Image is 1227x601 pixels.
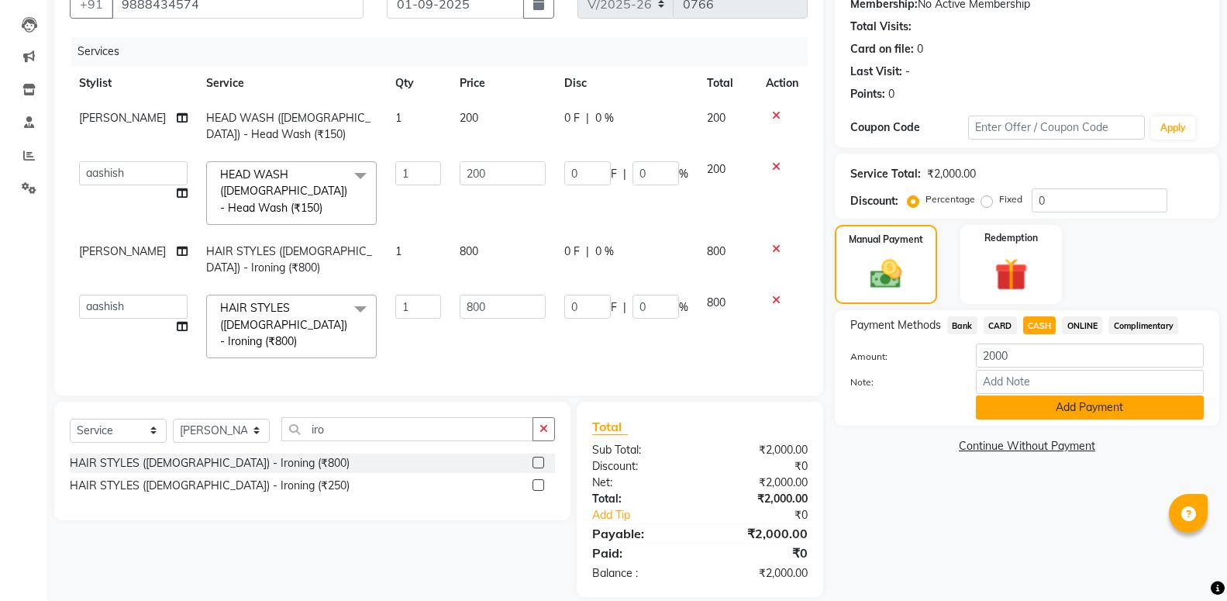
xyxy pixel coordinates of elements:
th: Service [197,66,386,101]
a: x [322,201,329,215]
div: 0 [888,86,894,102]
span: 800 [707,295,726,309]
span: 200 [707,111,726,125]
div: Balance : [581,565,700,582]
label: Amount: [839,350,964,364]
button: Apply [1151,116,1195,140]
input: Amount [976,344,1204,368]
input: Search or Scan [281,417,533,441]
th: Disc [555,66,698,101]
th: Action [757,66,808,101]
a: Add Tip [581,507,719,523]
span: % [679,299,688,316]
div: HAIR STYLES ([DEMOGRAPHIC_DATA]) - Ironing (₹800) [70,455,350,471]
div: ₹0 [720,507,819,523]
div: Paid: [581,544,700,562]
th: Price [450,66,555,101]
input: Enter Offer / Coupon Code [968,116,1145,140]
th: Total [698,66,757,101]
div: ₹2,000.00 [700,491,819,507]
span: F [611,166,617,182]
img: _cash.svg [860,256,912,292]
div: Sub Total: [581,442,700,458]
span: 0 % [595,110,614,126]
span: [PERSON_NAME] [79,244,166,258]
div: Points: [850,86,885,102]
div: ₹2,000.00 [700,524,819,543]
div: Service Total: [850,166,921,182]
label: Percentage [925,192,975,206]
span: Bank [947,316,977,334]
div: ₹0 [700,458,819,475]
div: Coupon Code [850,119,968,136]
div: ₹0 [700,544,819,562]
span: Total [592,419,628,435]
div: Discount: [850,193,898,209]
span: % [679,166,688,182]
div: Net: [581,475,700,491]
span: Complimentary [1108,316,1178,334]
img: _gift.svg [984,254,1038,295]
th: Qty [386,66,450,101]
div: 0 [917,41,923,57]
span: | [586,110,589,126]
span: [PERSON_NAME] [79,111,166,125]
span: 200 [707,162,726,176]
span: ONLINE [1062,316,1102,334]
th: Stylist [70,66,197,101]
span: 800 [707,244,726,258]
span: 0 F [564,110,580,126]
a: x [297,334,304,348]
span: 200 [460,111,478,125]
button: Add Payment [976,395,1204,420]
span: CARD [984,316,1017,334]
div: ₹2,000.00 [700,475,819,491]
label: Redemption [984,231,1038,245]
div: Payable: [581,524,700,543]
span: HEAD WASH ([DEMOGRAPHIC_DATA]) - Head Wash (₹150) [220,168,347,215]
span: | [586,244,589,260]
div: Total: [581,491,700,507]
div: Total Visits: [850,19,912,35]
div: Discount: [581,458,700,475]
span: CASH [1023,316,1056,334]
span: HAIR STYLES ([DEMOGRAPHIC_DATA]) - Ironing (₹800) [220,301,347,348]
div: Last Visit: [850,64,902,80]
span: | [623,299,626,316]
span: 1 [395,111,402,125]
span: 0 F [564,244,580,260]
span: 0 % [595,244,614,260]
a: Continue Without Payment [838,438,1216,454]
div: ₹2,000.00 [700,442,819,458]
div: Services [71,37,819,66]
div: Card on file: [850,41,914,57]
label: Note: [839,375,964,389]
div: - [905,64,910,80]
span: HEAD WASH ([DEMOGRAPHIC_DATA]) - Head Wash (₹150) [206,111,371,141]
span: F [611,299,617,316]
span: 800 [460,244,478,258]
div: ₹2,000.00 [927,166,976,182]
label: Fixed [999,192,1022,206]
span: HAIR STYLES ([DEMOGRAPHIC_DATA]) - Ironing (₹800) [206,244,372,275]
span: | [623,166,626,182]
input: Add Note [976,370,1204,394]
span: 1 [395,244,402,258]
div: HAIR STYLES ([DEMOGRAPHIC_DATA]) - Ironing (₹250) [70,478,350,494]
span: Payment Methods [850,317,941,333]
label: Manual Payment [849,233,923,247]
div: ₹2,000.00 [700,565,819,582]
